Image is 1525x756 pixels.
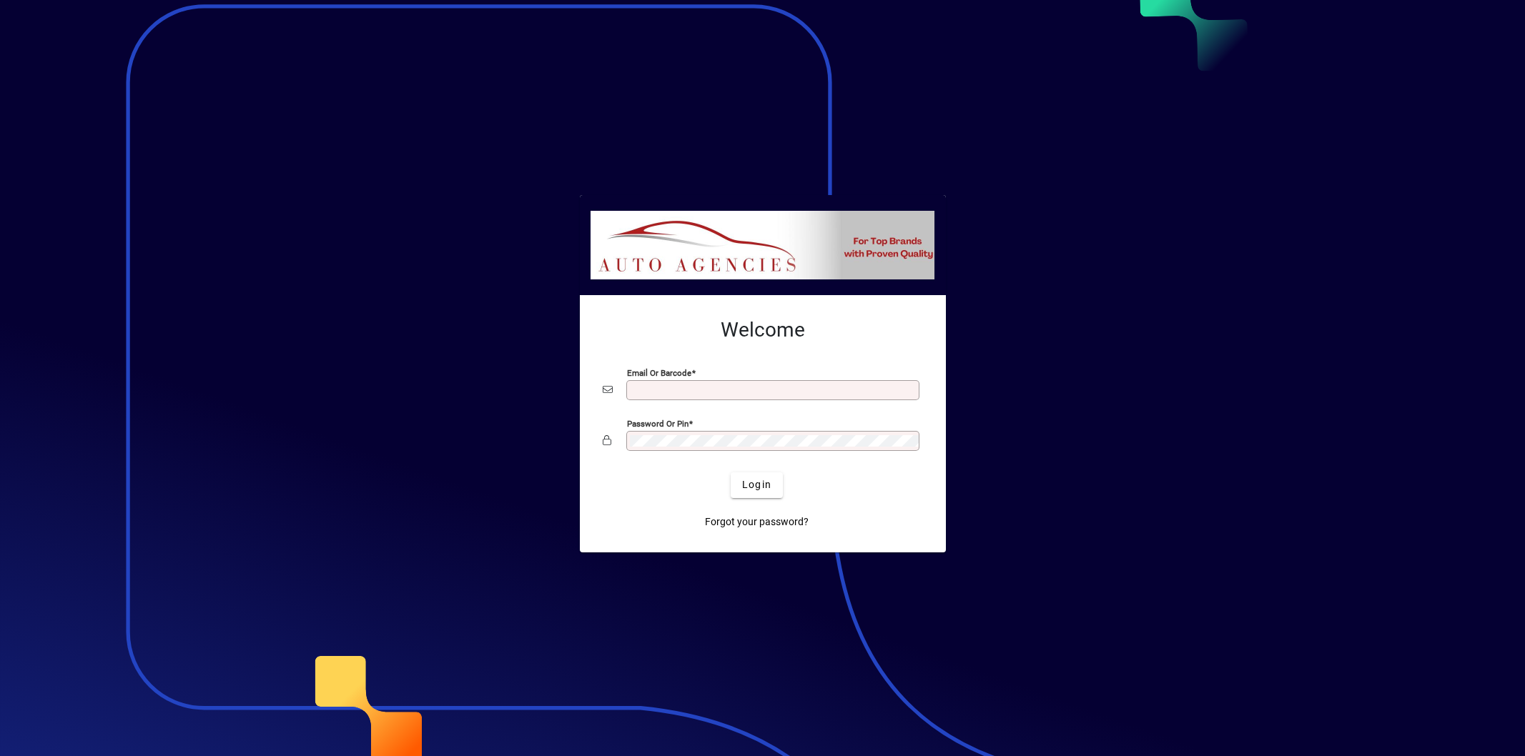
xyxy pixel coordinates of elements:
[705,514,809,529] span: Forgot your password?
[627,418,689,428] mat-label: Password or Pin
[603,318,923,342] h2: Welcome
[699,509,814,535] a: Forgot your password?
[627,367,691,377] mat-label: Email or Barcode
[742,477,771,492] span: Login
[731,472,783,498] button: Login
